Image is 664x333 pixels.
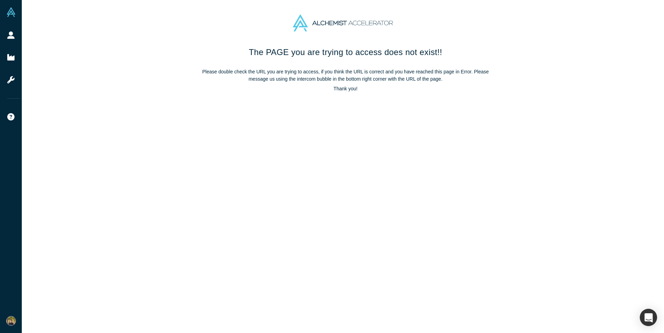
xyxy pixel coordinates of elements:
p: Please double check the URL you are trying to access, if you think the URL is correct and you hav... [200,68,491,83]
h1: The PAGE you are trying to access does not exist!! [200,46,491,58]
img: Alchemist Vault Logo [6,7,16,17]
img: Takafumi Kawano's Account [6,316,16,326]
p: Thank you! [200,85,491,92]
img: Alchemist Accelerator Logo [293,15,393,31]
